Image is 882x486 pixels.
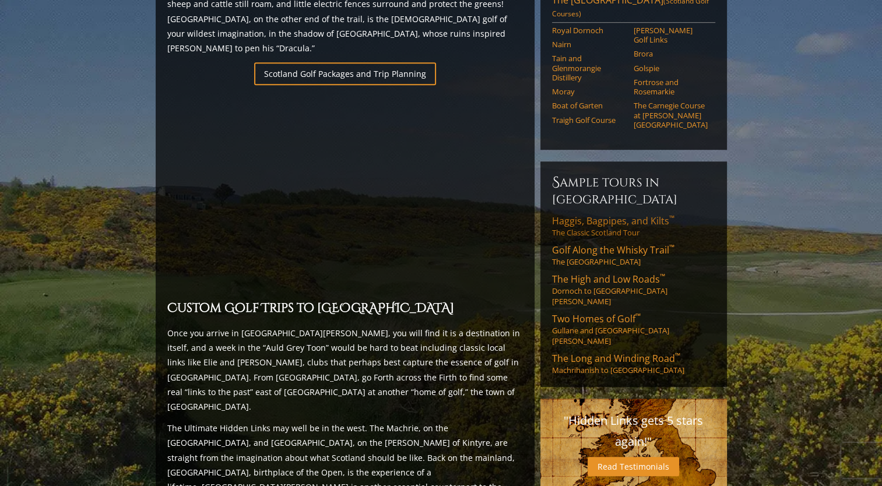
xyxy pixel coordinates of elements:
[635,311,641,321] sup: ™
[167,92,523,292] iframe: Sir-Nick-favorite-Open-Rota-Venues
[634,101,708,129] a: The Carnegie Course at [PERSON_NAME][GEOGRAPHIC_DATA]
[669,213,674,223] sup: ™
[552,101,626,110] a: Boat of Garten
[634,78,708,97] a: Fortrose and Rosemarkie
[552,173,715,207] h6: Sample Tours in [GEOGRAPHIC_DATA]
[552,273,715,307] a: The High and Low Roads™Dornoch to [GEOGRAPHIC_DATA][PERSON_NAME]
[167,299,523,319] h2: Custom Golf Trips to [GEOGRAPHIC_DATA]
[552,410,715,452] p: "Hidden Links gets 5 stars again!"
[552,352,680,365] span: The Long and Winding Road
[675,351,680,361] sup: ™
[634,64,708,73] a: Golspie
[669,242,674,252] sup: ™
[588,457,679,476] a: Read Testimonials
[552,244,715,267] a: Golf Along the Whisky Trail™The [GEOGRAPHIC_DATA]
[552,244,674,256] span: Golf Along the Whisky Trail
[552,352,715,375] a: The Long and Winding Road™Machrihanish to [GEOGRAPHIC_DATA]
[552,273,665,286] span: The High and Low Roads
[552,87,626,96] a: Moray
[552,54,626,82] a: Tain and Glenmorangie Distillery
[552,40,626,49] a: Nairn
[552,312,715,346] a: Two Homes of Golf™Gullane and [GEOGRAPHIC_DATA][PERSON_NAME]
[552,115,626,125] a: Traigh Golf Course
[167,326,523,414] p: Once you arrive in [GEOGRAPHIC_DATA][PERSON_NAME], you will find it is a destination in itself, a...
[552,26,626,35] a: Royal Dornoch
[254,62,436,85] a: Scotland Golf Packages and Trip Planning
[552,214,674,227] span: Haggis, Bagpipes, and Kilts
[634,49,708,58] a: Brora
[634,26,708,45] a: [PERSON_NAME] Golf Links
[552,312,641,325] span: Two Homes of Golf
[552,214,715,238] a: Haggis, Bagpipes, and Kilts™The Classic Scotland Tour
[660,272,665,281] sup: ™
